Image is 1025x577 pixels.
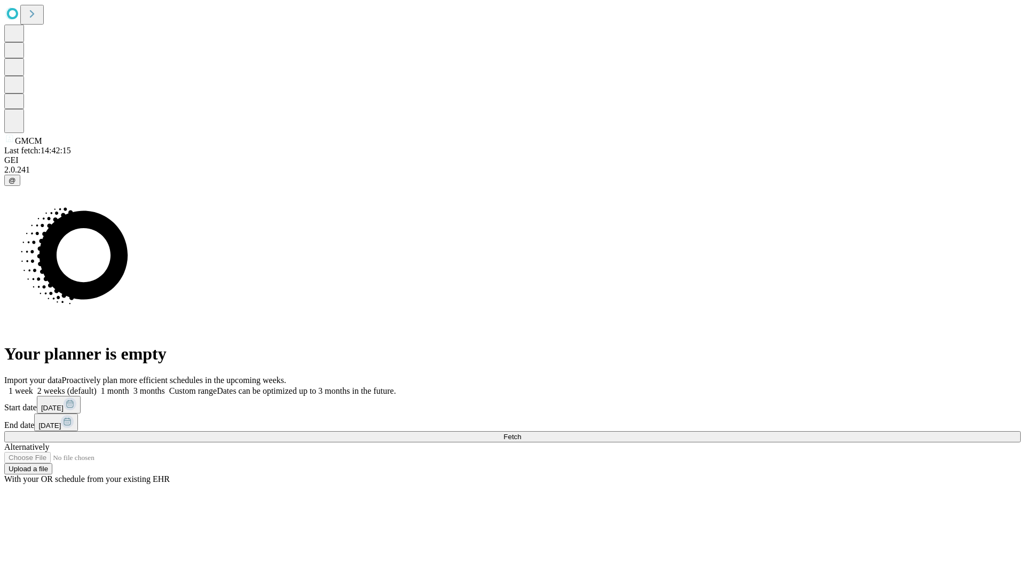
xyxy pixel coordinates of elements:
[4,344,1021,364] h1: Your planner is empty
[169,386,217,395] span: Custom range
[38,422,61,430] span: [DATE]
[9,386,33,395] span: 1 week
[4,146,71,155] span: Last fetch: 14:42:15
[4,431,1021,442] button: Fetch
[217,386,396,395] span: Dates can be optimized up to 3 months in the future.
[37,396,81,414] button: [DATE]
[4,376,62,385] span: Import your data
[37,386,97,395] span: 2 weeks (default)
[133,386,165,395] span: 3 months
[34,414,78,431] button: [DATE]
[41,404,64,412] span: [DATE]
[15,136,42,145] span: GMCM
[503,433,521,441] span: Fetch
[9,176,16,184] span: @
[4,474,170,484] span: With your OR schedule from your existing EHR
[4,155,1021,165] div: GEI
[4,175,20,186] button: @
[4,463,52,474] button: Upload a file
[62,376,286,385] span: Proactively plan more efficient schedules in the upcoming weeks.
[4,414,1021,431] div: End date
[4,165,1021,175] div: 2.0.241
[101,386,129,395] span: 1 month
[4,396,1021,414] div: Start date
[4,442,49,451] span: Alternatively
